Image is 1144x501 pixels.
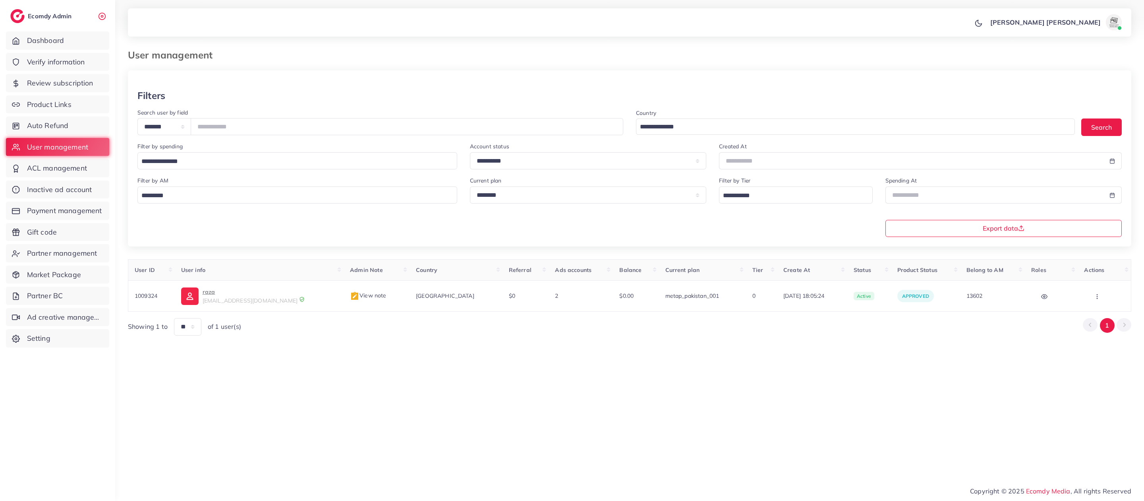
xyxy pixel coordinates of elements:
[6,117,109,135] a: Auto Refund
[636,118,1075,135] div: Search for option
[139,155,447,168] input: Search for option
[10,9,25,23] img: logo
[28,12,73,20] h2: Ecomdy Admin
[1106,14,1122,30] img: avatar
[6,95,109,114] a: Product Links
[6,287,109,305] a: Partner BC
[27,120,69,131] span: Auto Refund
[6,244,109,262] a: Partner management
[27,163,87,173] span: ACL management
[637,121,1065,133] input: Search for option
[137,186,457,204] div: Search for option
[6,138,109,156] a: User management
[719,186,872,204] div: Search for option
[6,159,109,177] a: ACL management
[6,53,109,71] a: Verify information
[27,312,103,322] span: Ad creative management
[27,270,81,280] span: Market Package
[27,206,102,216] span: Payment management
[6,308,109,326] a: Ad creative management
[6,31,109,50] a: Dashboard
[986,14,1125,30] a: [PERSON_NAME] [PERSON_NAME]avatar
[27,35,64,46] span: Dashboard
[137,152,457,169] div: Search for option
[27,57,85,67] span: Verify information
[27,227,57,237] span: Gift code
[27,142,88,152] span: User management
[27,184,92,195] span: Inactive ad account
[27,333,50,344] span: Setting
[1083,318,1131,333] ul: Pagination
[1100,318,1115,333] button: Go to page 1
[27,99,71,110] span: Product Links
[6,223,109,241] a: Gift code
[27,291,63,301] span: Partner BC
[27,248,97,258] span: Partner management
[6,74,109,92] a: Review subscription
[139,190,447,202] input: Search for option
[6,266,109,284] a: Market Package
[10,9,73,23] a: logoEcomdy Admin
[27,78,93,88] span: Review subscription
[6,202,109,220] a: Payment management
[990,17,1101,27] p: [PERSON_NAME] [PERSON_NAME]
[6,181,109,199] a: Inactive ad account
[6,329,109,348] a: Setting
[720,190,862,202] input: Search for option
